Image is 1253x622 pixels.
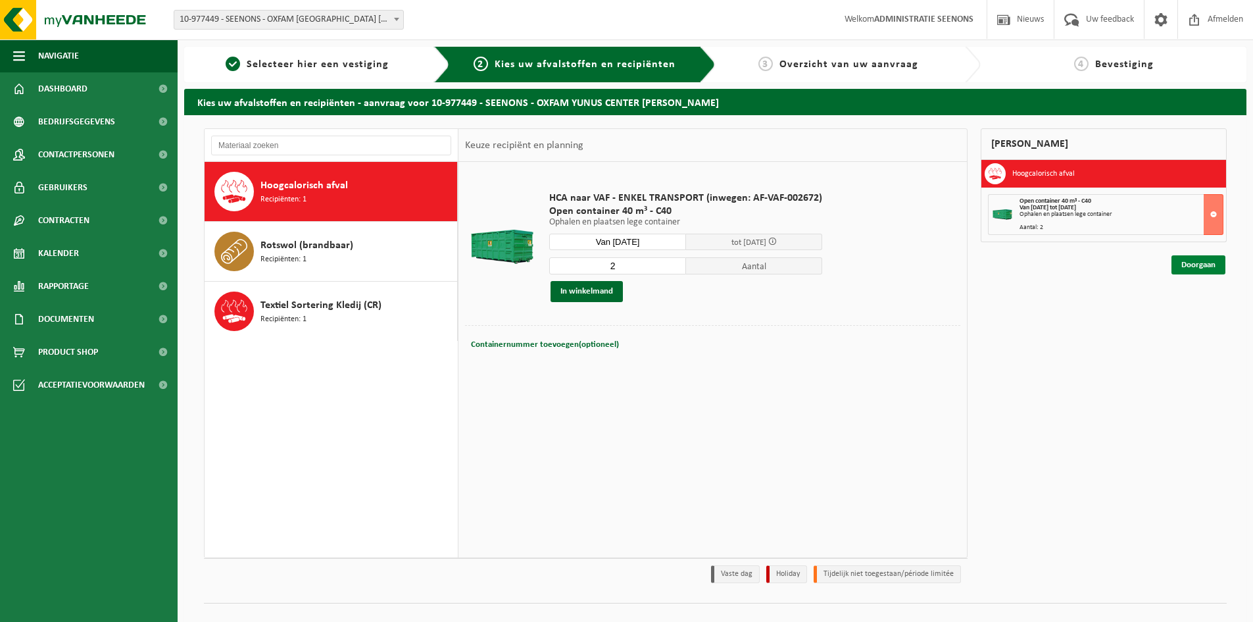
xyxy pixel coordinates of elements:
span: Recipiënten: 1 [260,253,307,266]
div: Aantal: 2 [1020,224,1223,231]
span: Product Shop [38,336,98,369]
span: Open container 40 m³ - C40 [1020,197,1091,205]
span: Selecteer hier een vestiging [247,59,389,70]
li: Tijdelijk niet toegestaan/période limitée [814,565,961,583]
span: Rapportage [38,270,89,303]
span: HCA naar VAF - ENKEL TRANSPORT (inwegen: AF-VAF-002672) [549,192,822,205]
input: Selecteer datum [549,234,686,250]
div: [PERSON_NAME] [981,128,1227,160]
button: In winkelmand [551,281,623,302]
div: Ophalen en plaatsen lege container [1020,211,1223,218]
span: Recipiënten: 1 [260,313,307,326]
span: Gebruikers [38,171,87,204]
a: Doorgaan [1171,255,1225,274]
p: Ophalen en plaatsen lege container [549,218,822,227]
span: Navigatie [38,39,79,72]
span: Open container 40 m³ - C40 [549,205,822,218]
span: Kies uw afvalstoffen en recipiënten [495,59,676,70]
span: Recipiënten: 1 [260,194,307,206]
h3: Hoogcalorisch afval [1012,163,1075,184]
button: Containernummer toevoegen(optioneel) [470,336,620,354]
span: Contracten [38,204,89,237]
div: Keuze recipiënt en planning [458,129,590,162]
span: tot [DATE] [731,238,766,247]
span: Dashboard [38,72,87,105]
span: Containernummer toevoegen(optioneel) [471,340,619,349]
strong: Van [DATE] tot [DATE] [1020,204,1076,211]
span: Overzicht van uw aanvraag [779,59,918,70]
span: Textiel Sortering Kledij (CR) [260,298,381,313]
h2: Kies uw afvalstoffen en recipiënten - aanvraag voor 10-977449 - SEENONS - OXFAM YUNUS CENTER [PER... [184,89,1246,115]
a: 1Selecteer hier een vestiging [191,57,424,72]
input: Materiaal zoeken [211,136,451,155]
span: 3 [758,57,773,71]
span: 2 [474,57,488,71]
span: Kalender [38,237,79,270]
span: 10-977449 - SEENONS - OXFAM YUNUS CENTER HAREN - HAREN [174,10,404,30]
span: 4 [1074,57,1089,71]
span: Aantal [686,257,823,274]
span: Contactpersonen [38,138,114,171]
span: Bedrijfsgegevens [38,105,115,138]
li: Holiday [766,565,807,583]
strong: ADMINISTRATIE SEENONS [874,14,973,24]
span: Rotswol (brandbaar) [260,238,353,253]
span: Documenten [38,303,94,336]
button: Textiel Sortering Kledij (CR) Recipiënten: 1 [205,282,458,341]
span: Hoogcalorisch afval [260,178,348,194]
span: Acceptatievoorwaarden [38,369,145,402]
button: Rotswol (brandbaar) Recipiënten: 1 [205,222,458,282]
li: Vaste dag [711,565,760,583]
span: 1 [226,57,240,71]
span: Bevestiging [1095,59,1154,70]
span: 10-977449 - SEENONS - OXFAM YUNUS CENTER HAREN - HAREN [174,11,403,29]
button: Hoogcalorisch afval Recipiënten: 1 [205,162,458,222]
